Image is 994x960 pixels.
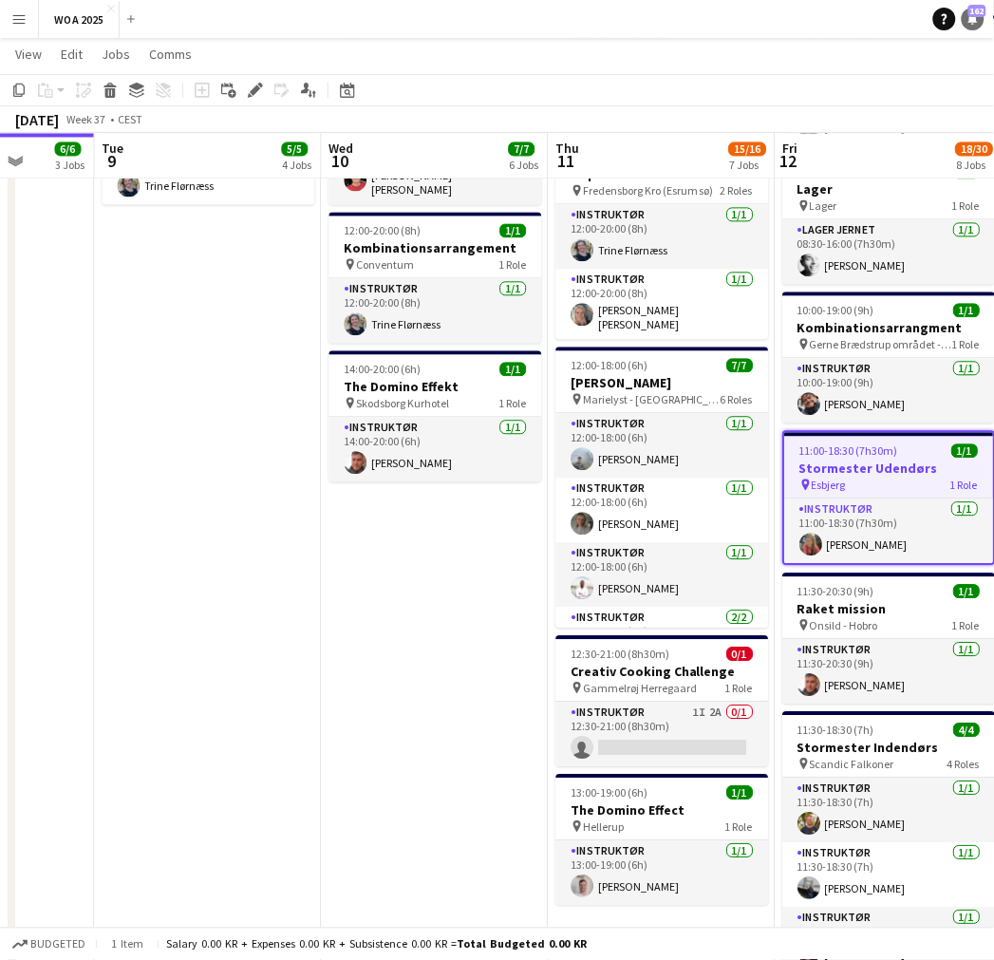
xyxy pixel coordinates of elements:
span: Tue [103,141,124,158]
span: 1 Role [951,479,979,493]
div: [DATE] [15,110,59,129]
span: 15/16 [729,142,767,157]
app-card-role: Instruktør1/111:00-18:30 (7h30m)[PERSON_NAME] [785,499,994,564]
span: 1 Role [726,682,754,696]
a: Edit [53,42,90,66]
h3: Creativ Cooking Challenge [556,664,769,681]
button: Budgeted [9,934,88,955]
span: 10 [327,151,354,173]
span: 5/5 [282,142,309,157]
span: Fri [783,141,798,158]
div: CEST [118,112,142,126]
app-job-card: 14:00-20:00 (6h)1/1The Domino Effekt Skodsborg Kurhotel1 RoleInstruktør1/114:00-20:00 (6h)[PERSON... [329,351,542,482]
span: Gammelrøj Herregaard [584,682,698,696]
span: 10:00-19:00 (9h) [798,304,875,318]
div: 7 Jobs [730,159,766,173]
span: Onsild - Hobro [811,619,879,633]
app-card-role: Instruktør1/112:00-18:00 (6h)[PERSON_NAME] [556,479,769,543]
span: 12:30-21:00 (8h30m) [572,648,670,662]
span: 11:30-20:30 (9h) [798,585,875,599]
app-card-role: Instruktør1/112:00-20:00 (8h)[PERSON_NAME] [PERSON_NAME] [556,270,769,340]
h3: [PERSON_NAME] [556,375,769,392]
span: 9 [100,151,124,173]
span: 0/1 [727,648,754,662]
app-card-role: Instruktør1/114:00-20:00 (6h)[PERSON_NAME] [329,418,542,482]
app-card-role: Instruktør1/112:00-20:00 (8h)Trine Flørnæss [329,279,542,344]
span: Conventum [357,258,415,273]
span: 11:00-18:30 (7h30m) [800,444,899,459]
span: 6/6 [55,142,82,157]
div: 8 Jobs [957,159,993,173]
app-card-role: Instruktør1/112:00-18:00 (6h)[PERSON_NAME] [556,414,769,479]
span: 1 Role [726,820,754,835]
span: 1 Role [953,619,981,633]
app-job-card: 12:00-18:00 (6h)7/7[PERSON_NAME] Marielyst - [GEOGRAPHIC_DATA]6 RolesInstruktør1/112:00-18:00 (6h... [556,348,769,629]
div: 6 Jobs [510,159,539,173]
span: 14:00-20:00 (6h) [345,363,422,377]
span: Lager [811,199,838,214]
span: 1 Role [499,397,527,411]
app-job-card: 12:00-20:00 (8h)1/1Kombinationsarrangement Conventum1 RoleInstruktør1/112:00-20:00 (8h)Trine Flør... [329,213,542,344]
app-job-card: 12:00-20:00 (8h)2/2Hope2float Fredensborg Kro (Esrum sø)2 RolesInstruktør1/112:00-20:00 (8h)Trine... [556,139,769,340]
a: View [8,42,49,66]
span: 4 Roles [948,758,981,772]
span: Hellerup [584,820,625,835]
span: 1/1 [500,224,527,238]
span: 1/1 [954,304,981,318]
span: Jobs [102,46,130,63]
span: Edit [61,46,83,63]
span: 6 Roles [722,393,754,407]
app-card-role: Instruktør1/113:00-19:00 (6h)[PERSON_NAME] [556,841,769,906]
span: 2 Roles [722,184,754,198]
app-job-card: 13:00-19:00 (6h)1/1The Domino Effect Hellerup1 RoleInstruktør1/113:00-19:00 (6h)[PERSON_NAME] [556,775,769,906]
span: 13:00-19:00 (6h) [572,786,648,800]
span: Scandic Falkoner [811,758,895,772]
span: 1/1 [952,444,979,459]
h3: Kombinationsarrangement [329,240,542,257]
button: WOA 2025 [39,1,120,38]
span: Esbjerg [813,479,847,493]
app-card-role: Instruktør1I2A0/112:30-21:00 (8h30m) [556,703,769,767]
span: 1/1 [727,786,754,800]
span: Marielyst - [GEOGRAPHIC_DATA] [584,393,722,407]
span: Thu [556,141,580,158]
span: 1 Role [499,258,527,273]
span: View [15,46,42,63]
span: 4/4 [954,724,981,738]
a: Comms [141,42,199,66]
span: 1 item [104,937,150,951]
span: 162 [968,5,986,17]
span: 1 Role [953,338,981,352]
span: 1 Role [953,199,981,214]
span: 7/7 [727,359,754,373]
span: 7/7 [509,142,535,157]
span: Comms [149,46,192,63]
span: Fredensborg Kro (Esrum sø) [584,184,715,198]
span: 1/1 [954,585,981,599]
h3: The Domino Effekt [329,379,542,396]
span: Week 37 [63,112,110,126]
span: Total Budgeted 0.00 KR [457,937,587,951]
div: 4 Jobs [283,159,312,173]
app-card-role: Instruktør2/212:00-18:00 (6h) [556,608,769,700]
h3: The Domino Effect [556,802,769,819]
span: Wed [329,141,354,158]
div: Salary 0.00 KR + Expenses 0.00 KR + Subsistence 0.00 KR = [166,937,587,951]
h3: Stormester Udendørs [785,461,994,478]
a: 162 [962,8,985,30]
span: 11 [553,151,580,173]
app-job-card: 12:30-21:00 (8h30m)0/1Creativ Cooking Challenge Gammelrøj Herregaard1 RoleInstruktør1I2A0/112:30-... [556,636,769,767]
span: 12:00-18:00 (6h) [572,359,648,373]
app-card-role: Instruktør1/112:00-20:00 (8h)Trine Flørnæss [556,205,769,270]
span: Gerne Brædstrup området - [GEOGRAPHIC_DATA] [811,338,953,352]
div: 3 Jobs [56,159,85,173]
span: 18/30 [956,142,994,157]
span: 12:00-20:00 (8h) [345,224,422,238]
a: Jobs [94,42,138,66]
